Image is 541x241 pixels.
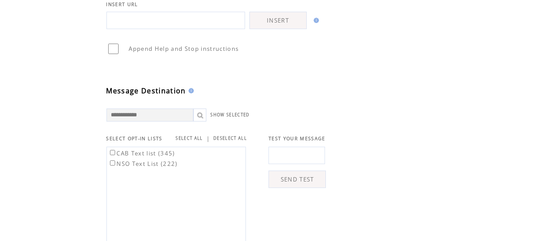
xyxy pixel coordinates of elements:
span: | [206,135,210,142]
span: Append Help and Stop instructions [129,45,239,53]
span: TEST YOUR MESSAGE [269,135,325,142]
a: SELECT ALL [176,135,203,141]
label: CAB Text list (345) [108,149,175,157]
a: SEND TEST [269,171,326,188]
img: help.gif [311,18,319,23]
label: NSO Text List (222) [108,160,178,168]
input: NSO Text List (222) [110,160,116,166]
a: SHOW SELECTED [211,112,250,118]
input: CAB Text list (345) [110,150,116,155]
img: help.gif [186,88,194,93]
span: INSERT URL [106,1,138,7]
a: INSERT [249,12,307,29]
a: DESELECT ALL [213,135,247,141]
span: Message Destination [106,86,186,96]
span: SELECT OPT-IN LISTS [106,135,163,142]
